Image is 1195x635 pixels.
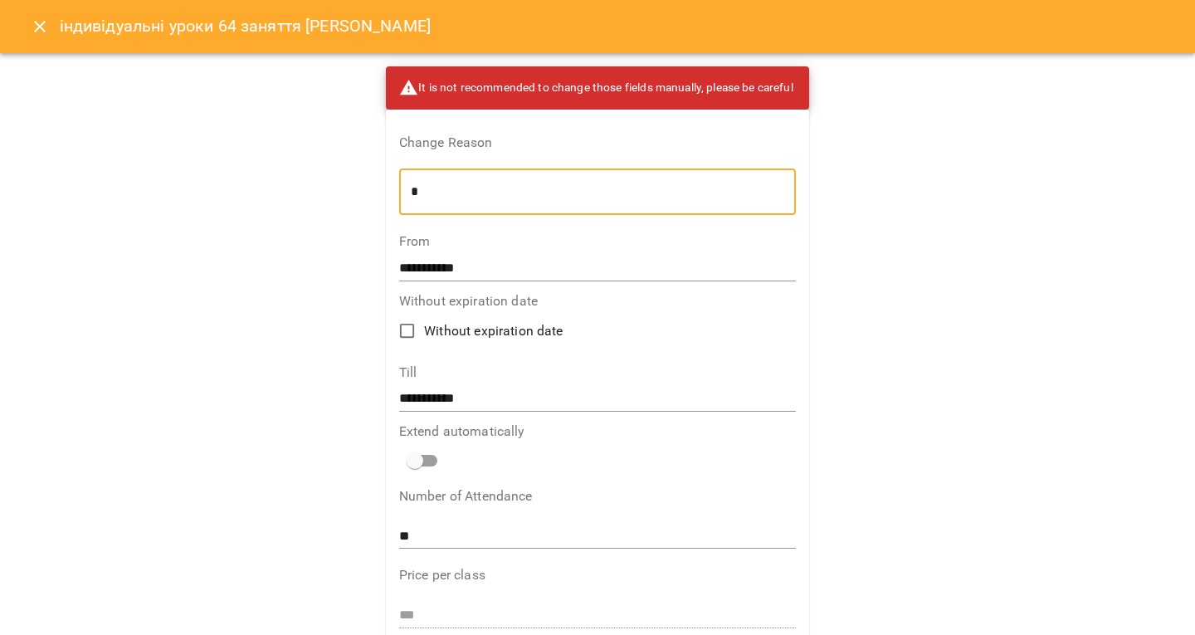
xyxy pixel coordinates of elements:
label: Till [399,366,797,379]
label: Number of Attendance [399,490,797,503]
label: Without expiration date [399,295,797,308]
label: From [399,235,797,248]
label: Change Reason [399,136,797,149]
span: It is not recommended to change those fields manually, please be careful [399,78,793,98]
span: Without expiration date [424,321,563,341]
h6: індивідуальні уроки 64 заняття [PERSON_NAME] [60,13,432,39]
button: Close [20,7,60,46]
label: Extend automatically [399,425,797,438]
label: Price per class [399,569,797,582]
